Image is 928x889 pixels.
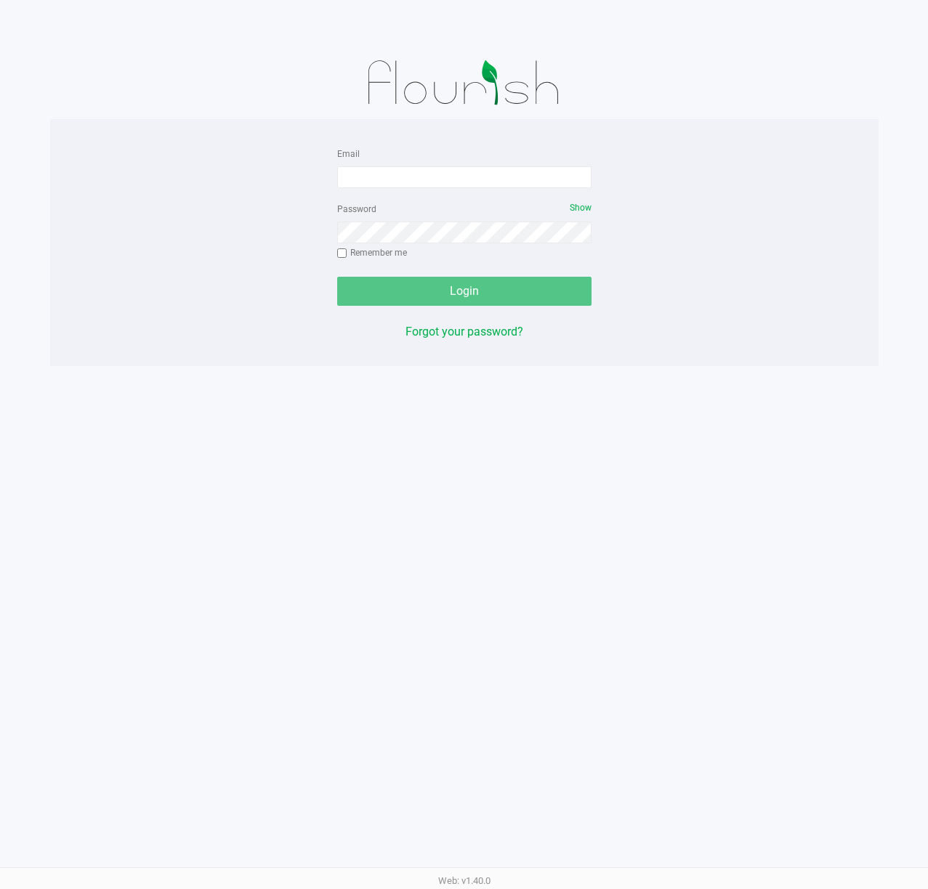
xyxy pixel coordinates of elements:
button: Forgot your password? [406,323,523,341]
label: Email [337,147,360,161]
label: Password [337,203,376,216]
span: Web: v1.40.0 [438,875,491,886]
label: Remember me [337,246,407,259]
input: Remember me [337,248,347,259]
span: Show [570,203,592,213]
